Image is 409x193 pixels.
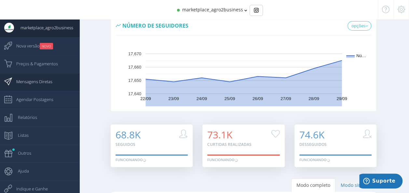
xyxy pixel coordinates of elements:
span: Ajuda [11,163,29,179]
text: 28/09 [308,96,319,101]
span: Nova versão [10,38,53,54]
a: opções [348,21,371,31]
img: User Image [4,23,14,32]
img: loader.gif [235,159,238,162]
text: 26/09 [252,96,263,101]
div: Basic example [250,5,263,16]
img: Instagram_simple_icon.svg [254,8,259,13]
span: Agendar Postagens [10,91,53,108]
small: NOVO [40,43,53,49]
span: Número de seguidores [122,22,188,29]
small: Seguidos [116,142,135,147]
span: Mensagens Diretas [10,73,52,90]
div: Funcionando [299,157,330,162]
svg: A chart. [116,41,372,106]
iframe: Abre um widget para que você possa encontrar mais informações [359,174,402,190]
span: 68.8K [116,128,141,141]
text: 17,650 [128,78,141,83]
text: 17,640 [128,92,141,96]
span: 74.6K [299,128,324,141]
text: 23/09 [168,96,179,101]
span: marketplace_agro2business [182,6,243,13]
text: 17,670 [128,52,141,57]
span: Relatórios [11,109,37,125]
span: Preços & Pagamentos [10,56,58,72]
span: 73.1K [207,128,232,141]
text: 29/09 [336,96,347,101]
text: 25/09 [224,96,235,101]
text: 24/09 [196,96,207,101]
img: loader.gif [327,159,330,162]
div: Funcionando [116,157,146,162]
text: Nú… [356,54,366,58]
text: 17,660 [128,65,141,70]
span: marketplace_agro2business [14,19,73,36]
div: Funcionando [207,157,238,162]
span: Listas [11,127,29,143]
small: Curtidas realizadas [207,142,252,147]
text: 27/09 [280,96,291,101]
a: Modo simples [335,178,376,192]
small: Desseguidos [299,142,327,147]
a: Modo completo [291,178,335,192]
span: Outros [11,145,31,161]
text: 22/09 [140,96,151,101]
img: loader.gif [143,159,146,162]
